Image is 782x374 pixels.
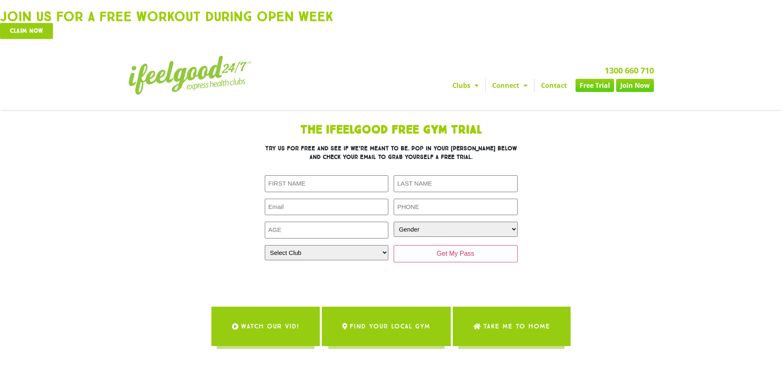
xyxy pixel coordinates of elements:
[265,144,518,161] h3: Try us for free and see if we’re meant to be. Pop in your [PERSON_NAME] below and check your emai...
[446,79,485,92] a: Clubs
[483,315,550,338] span: Take me to Home
[322,307,451,346] a: Find Your Local Gym
[265,175,389,192] input: FIRST NAME
[211,124,572,136] h1: The IfeelGood Free Gym Trial
[605,65,654,76] a: 1300 660 710
[350,315,430,338] span: Find Your Local Gym
[394,175,518,192] input: LAST NAME
[576,79,614,92] a: Free Trial
[10,28,43,34] span: Claim now
[394,199,518,216] input: PHONE
[453,307,571,346] a: Take me to Home
[241,315,299,338] span: WATCH OUR VID!
[486,79,534,92] a: Connect
[616,79,654,92] a: Join Now
[265,222,389,239] input: AGE
[394,245,518,262] input: Get My Pass
[265,199,389,216] input: Email
[315,79,654,92] nav: Menu
[211,307,320,346] a: WATCH OUR VID!
[534,79,573,92] a: Contact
